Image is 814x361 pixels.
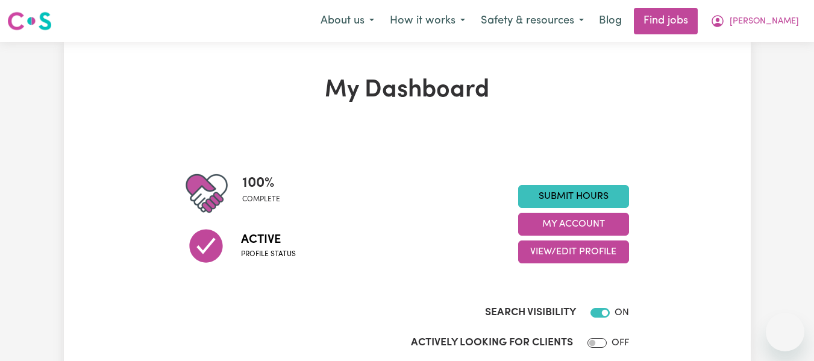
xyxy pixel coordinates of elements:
label: Search Visibility [485,305,576,321]
button: View/Edit Profile [518,240,629,263]
span: 100 % [242,172,280,194]
button: About us [313,8,382,34]
a: Submit Hours [518,185,629,208]
div: Profile completeness: 100% [242,172,290,215]
button: My Account [518,213,629,236]
h1: My Dashboard [186,76,629,105]
span: ON [615,308,629,318]
button: Safety & resources [473,8,592,34]
span: OFF [612,338,629,348]
span: [PERSON_NAME] [730,15,799,28]
span: Profile status [241,249,296,260]
iframe: Button to launch messaging window [766,313,804,351]
span: Active [241,231,296,249]
button: How it works [382,8,473,34]
label: Actively Looking for Clients [411,335,573,351]
img: Careseekers logo [7,10,52,32]
a: Find jobs [634,8,698,34]
a: Careseekers logo [7,7,52,35]
a: Blog [592,8,629,34]
button: My Account [703,8,807,34]
span: complete [242,194,280,205]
